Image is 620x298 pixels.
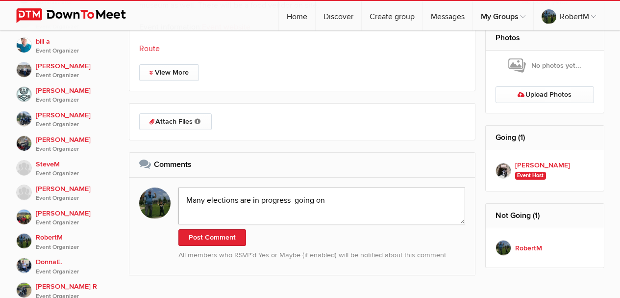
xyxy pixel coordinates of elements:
[423,1,472,30] a: Messages
[279,1,315,30] a: Home
[16,130,114,154] a: [PERSON_NAME]Event Organizer
[496,163,511,179] img: John P
[515,243,542,254] b: RobertM
[316,1,361,30] a: Discover
[36,135,114,154] span: [PERSON_NAME]
[496,86,594,103] a: Upload Photos
[16,209,32,225] img: Corey G
[16,185,32,200] img: Kathy A
[16,203,114,228] a: [PERSON_NAME]Event Organizer
[36,169,114,178] i: Event Organizer
[178,250,466,261] p: All members who RSVP’d Yes or Maybe (if enabled) will be notified about this comment.
[16,135,32,151] img: John R
[36,47,114,55] i: Event Organizer
[515,160,570,171] b: [PERSON_NAME]
[16,86,32,102] img: Jeff Petry
[36,184,114,203] span: [PERSON_NAME]
[139,44,160,54] a: Route
[16,154,114,179] a: SteveMEvent Organizer
[16,31,114,56] a: bill aEvent Organizer
[16,56,114,81] a: [PERSON_NAME]Event Organizer
[36,159,114,179] span: SteveM
[515,172,546,180] span: Event Host
[16,37,32,53] img: bill a
[36,36,114,56] span: bill a
[16,111,32,127] img: Dennis J
[16,227,114,252] a: RobertMEvent Organizer
[36,110,114,130] span: [PERSON_NAME]
[36,96,114,105] i: Event Organizer
[36,71,114,80] i: Event Organizer
[496,240,511,256] img: RobertM
[16,81,114,105] a: [PERSON_NAME]Event Organizer
[36,243,114,252] i: Event Organizer
[36,61,114,81] span: [PERSON_NAME]
[496,126,594,149] h2: Going (1)
[16,8,141,23] img: DownToMeet
[508,57,581,74] span: No photos yet...
[178,229,246,246] button: Post Comment
[496,238,594,258] a: RobertM
[202,22,250,32] a: Event website
[139,153,466,176] h2: Comments
[36,257,114,276] span: DonnaE.
[16,282,32,298] img: Reagan R
[16,105,114,130] a: [PERSON_NAME]Event Organizer
[16,233,32,249] img: RobertM
[36,120,114,129] i: Event Organizer
[16,258,32,273] img: DonnaE.
[362,1,422,30] a: Create group
[36,208,114,228] span: [PERSON_NAME]
[36,218,114,227] i: Event Organizer
[496,160,594,181] a: [PERSON_NAME] Event Host
[139,64,199,81] a: View More
[36,194,114,203] i: Event Organizer
[36,232,114,252] span: RobertM
[36,268,114,276] i: Event Organizer
[473,1,533,30] a: My Groups
[496,33,520,43] a: Photos
[16,252,114,276] a: DonnaE.Event Organizer
[139,113,212,130] a: Attach Files
[496,204,594,227] h2: Not Going (1)
[36,85,114,105] span: [PERSON_NAME]
[16,179,114,203] a: [PERSON_NAME]Event Organizer
[16,62,32,78] img: Kenneth Manuel
[534,1,604,30] a: RobertM
[36,145,114,154] i: Event Organizer
[16,160,32,176] img: SteveM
